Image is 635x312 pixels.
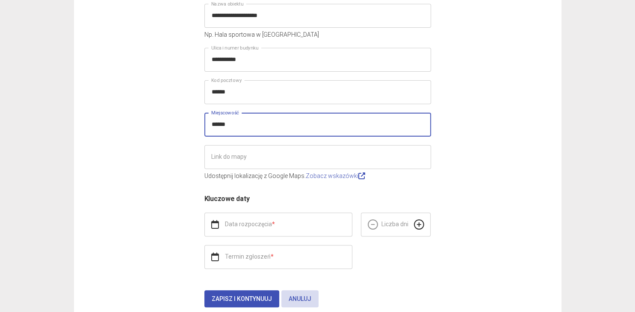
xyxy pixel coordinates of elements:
p: Np. Hala sportowa w [GEOGRAPHIC_DATA] [204,30,431,39]
button: Zapisz i kontynuuj [204,290,279,307]
a: Zobacz wskazówki [306,172,365,179]
button: Anuluj [281,290,319,307]
span: Zapisz i kontynuuj [212,295,272,302]
span: Kluczowe daty [204,195,250,203]
p: Udostępnij lokalizację z Google Maps. [204,171,431,181]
